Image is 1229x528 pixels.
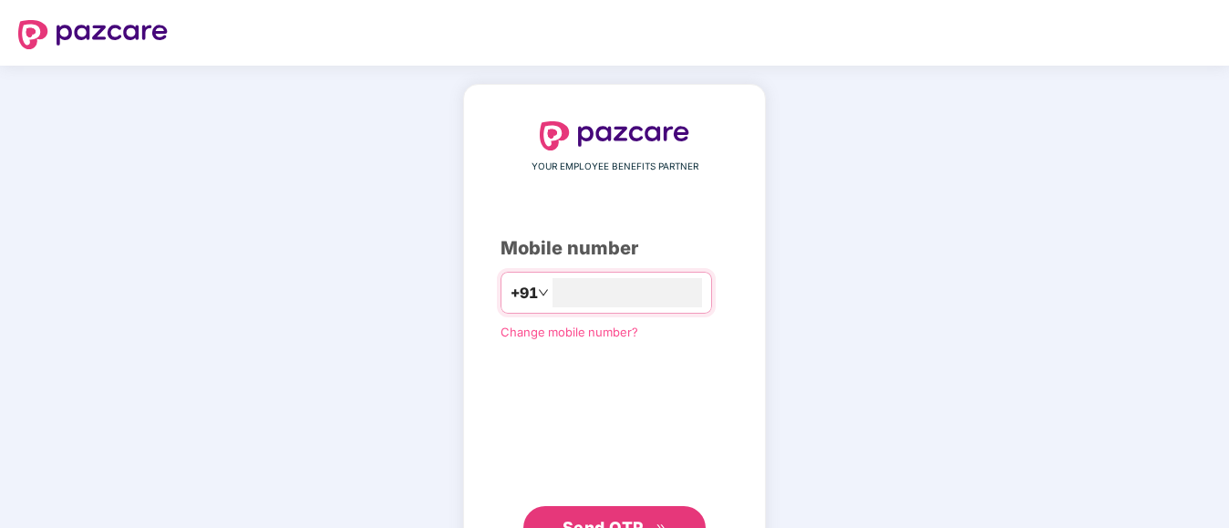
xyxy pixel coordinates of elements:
div: Mobile number [501,234,728,263]
img: logo [540,121,689,150]
span: +91 [511,282,538,305]
span: YOUR EMPLOYEE BENEFITS PARTNER [532,160,698,174]
span: down [538,287,549,298]
a: Change mobile number? [501,325,638,339]
img: logo [18,20,168,49]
